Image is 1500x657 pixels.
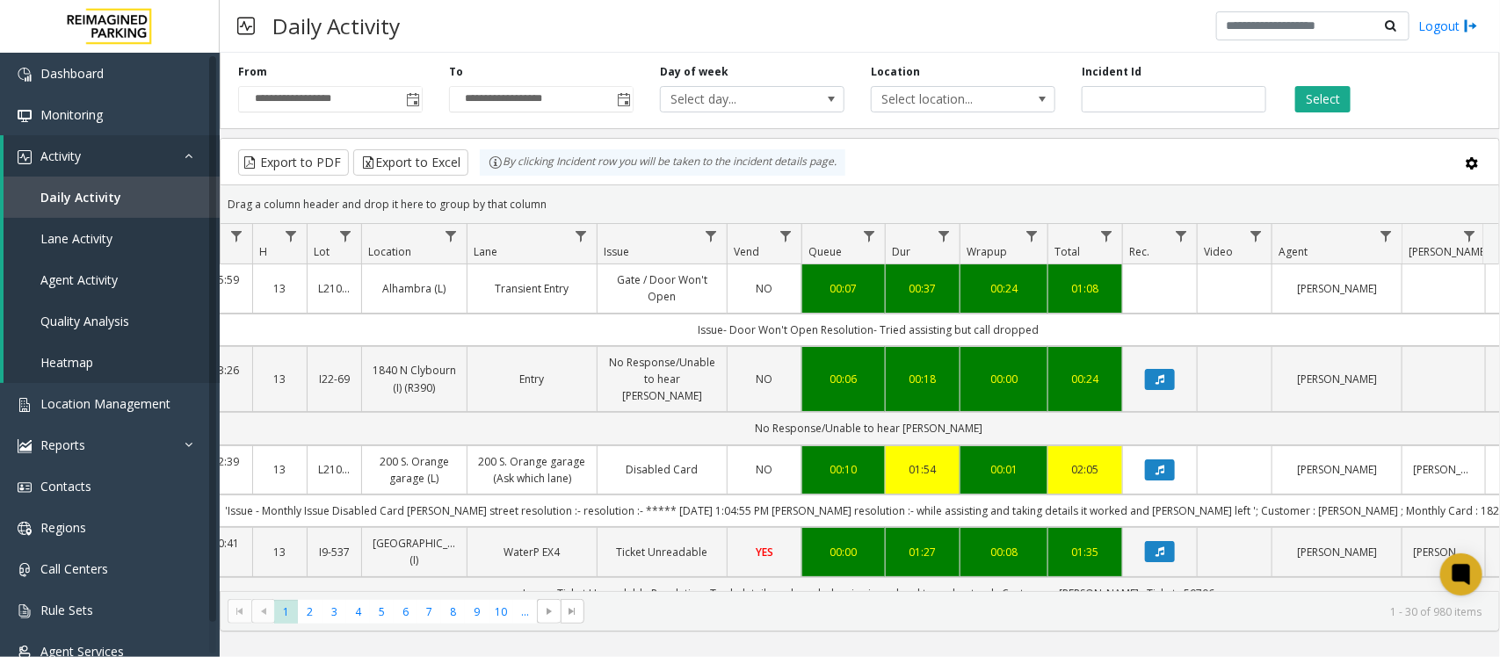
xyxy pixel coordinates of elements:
[932,224,956,248] a: Dur Filter Menu
[971,371,1037,387] div: 00:00
[18,563,32,577] img: 'icon'
[40,106,103,123] span: Monitoring
[971,280,1037,297] a: 00:24
[417,600,441,624] span: Page 7
[699,224,723,248] a: Issue Filter Menu
[1283,461,1391,478] a: [PERSON_NAME]
[896,280,949,297] a: 00:37
[1458,224,1482,248] a: Parker Filter Menu
[474,244,497,259] span: Lane
[18,439,32,453] img: 'icon'
[896,371,949,387] a: 00:18
[238,64,267,80] label: From
[318,461,351,478] a: L21086700
[274,600,298,624] span: Page 1
[967,244,1007,259] span: Wrapup
[1374,224,1398,248] a: Agent Filter Menu
[1082,64,1141,80] label: Incident Id
[40,478,91,495] span: Contacts
[896,461,949,478] a: 01:54
[813,371,874,387] a: 00:06
[971,544,1037,560] a: 00:08
[872,87,1018,112] span: Select location...
[373,535,456,568] a: [GEOGRAPHIC_DATA] (I)
[368,244,411,259] span: Location
[238,149,349,176] button: Export to PDF
[871,64,920,80] label: Location
[1464,17,1478,35] img: logout
[40,313,129,329] span: Quality Analysis
[322,600,346,624] span: Page 3
[478,280,586,297] a: Transient Entry
[353,149,468,176] button: Export to Excel
[813,461,874,478] a: 00:10
[40,271,118,288] span: Agent Activity
[757,372,773,386] span: NO
[279,224,303,248] a: H Filter Menu
[757,462,773,477] span: NO
[608,271,716,305] a: Gate / Door Won't Open
[489,600,513,624] span: Page 10
[608,354,716,405] a: No Response/Unable to hear [PERSON_NAME]
[1204,244,1233,259] span: Video
[18,398,32,412] img: 'icon'
[813,280,874,297] div: 00:07
[478,371,586,387] a: Entry
[813,544,874,560] a: 00:00
[221,224,1499,591] div: Data table
[439,224,463,248] a: Location Filter Menu
[225,224,249,248] a: Date Filter Menu
[1244,224,1268,248] a: Video Filter Menu
[892,244,910,259] span: Dur
[449,64,463,80] label: To
[4,177,220,218] a: Daily Activity
[237,4,255,47] img: pageIcon
[569,224,593,248] a: Lane Filter Menu
[1129,244,1149,259] span: Rec.
[896,544,949,560] a: 01:27
[738,280,791,297] a: NO
[298,600,322,624] span: Page 2
[757,281,773,296] span: NO
[480,149,845,176] div: By clicking Incident row you will be taken to the incident details page.
[1409,244,1489,259] span: [PERSON_NAME]
[40,354,93,371] span: Heatmap
[489,155,503,170] img: infoIcon.svg
[373,280,456,297] a: Alhambra (L)
[537,599,561,624] span: Go to the next page
[1283,544,1391,560] a: [PERSON_NAME]
[1283,280,1391,297] a: [PERSON_NAME]
[858,224,881,248] a: Queue Filter Menu
[756,545,773,560] span: YES
[1095,224,1119,248] a: Total Filter Menu
[18,604,32,618] img: 'icon'
[402,87,422,112] span: Toggle popup
[1295,86,1351,112] button: Select
[1059,371,1112,387] div: 00:24
[40,602,93,618] span: Rule Sets
[373,362,456,395] a: 1840 N Clybourn (I) (R390)
[604,244,629,259] span: Issue
[40,148,81,164] span: Activity
[314,244,330,259] span: Lot
[394,600,417,624] span: Page 6
[40,230,112,247] span: Lane Activity
[1059,280,1112,297] div: 01:08
[566,604,580,618] span: Go to the last page
[40,437,85,453] span: Reports
[1059,544,1112,560] a: 01:35
[318,280,351,297] a: L21083200
[18,522,32,536] img: 'icon'
[18,150,32,164] img: 'icon'
[971,461,1037,478] a: 00:01
[264,544,296,560] a: 13
[608,461,716,478] a: Disabled Card
[808,244,842,259] span: Queue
